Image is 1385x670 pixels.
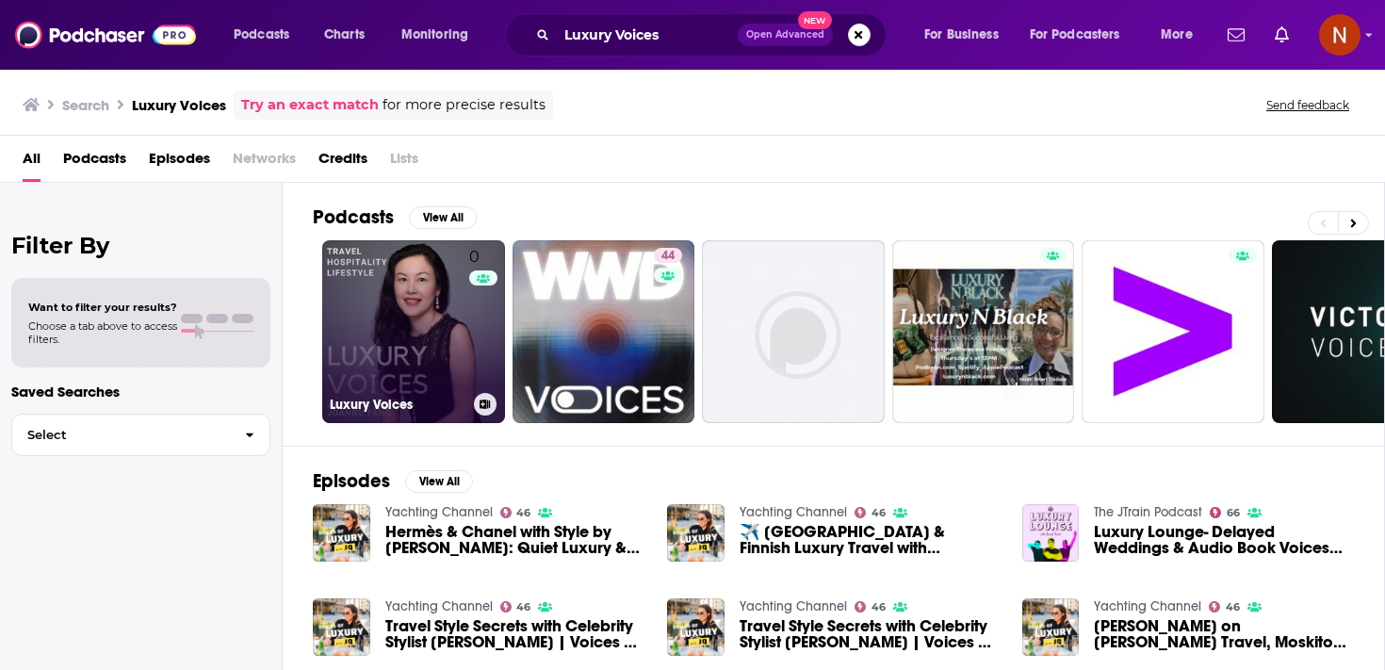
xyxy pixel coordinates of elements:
[330,397,466,413] h3: Luxury Voices
[313,504,370,562] img: Hermès & Chanel with Style by Florencia: Quiet Luxury & Viral Monochrome | Voices of Luxury
[388,20,493,50] button: open menu
[11,232,270,259] h2: Filter By
[667,598,725,656] img: Travel Style Secrets with Celebrity Stylist Tara West | Voices of Luxury with JQ
[516,603,530,612] span: 46
[313,598,370,656] img: Travel Style Secrets with Celebrity Stylist Tara West | Voices of Luxury with JQ
[28,319,177,346] span: Choose a tab above to access filters.
[1148,20,1216,50] button: open menu
[405,470,473,493] button: View All
[401,22,468,48] span: Monitoring
[28,301,177,314] span: Want to filter your results?
[1261,97,1355,113] button: Send feedback
[12,429,230,441] span: Select
[409,206,477,229] button: View All
[855,601,886,613] a: 46
[11,383,270,400] p: Saved Searches
[1227,509,1240,517] span: 66
[385,504,493,520] a: Yachting Channel
[313,469,473,493] a: EpisodesView All
[62,96,109,114] h3: Search
[1030,22,1120,48] span: For Podcasters
[1094,618,1354,650] a: Jordi Lippe on Forbes Travel, Moskito Island & Family Luxe with Pac Reve | Voices of Luxury
[740,524,1000,556] span: ✈️ [GEOGRAPHIC_DATA] & Finnish Luxury Travel with [PERSON_NAME] | Voices of Luxury
[654,248,682,263] a: 44
[318,143,367,182] a: Credits
[1220,19,1252,51] a: Show notifications dropdown
[15,17,196,53] img: Podchaser - Follow, Share and Rate Podcasts
[313,469,390,493] h2: Episodes
[1094,504,1202,520] a: The JTrain Podcast
[385,618,645,650] a: Travel Style Secrets with Celebrity Stylist Tara West | Voices of Luxury with JQ
[1267,19,1296,51] a: Show notifications dropdown
[234,22,289,48] span: Podcasts
[149,143,210,182] a: Episodes
[312,20,376,50] a: Charts
[516,509,530,517] span: 46
[740,618,1000,650] span: Travel Style Secrets with Celebrity Stylist [PERSON_NAME] | Voices of Luxury with JQ
[740,524,1000,556] a: ✈️ Helsinki Airport & Finnish Luxury Travel with Anna Tuomi | Voices of Luxury
[1094,598,1201,614] a: Yachting Channel
[1319,14,1361,56] span: Logged in as AdelNBM
[1319,14,1361,56] button: Show profile menu
[1209,601,1240,613] a: 46
[1226,603,1240,612] span: 46
[1094,524,1354,556] a: Luxury Lounge- Delayed Weddings & Audio Book Voices (@findingnimesh)
[500,507,531,518] a: 46
[557,20,738,50] input: Search podcasts, credits, & more...
[855,507,886,518] a: 46
[798,11,832,29] span: New
[740,618,1000,650] a: Travel Style Secrets with Celebrity Stylist Tara West | Voices of Luxury with JQ
[220,20,314,50] button: open menu
[1018,20,1148,50] button: open menu
[1094,618,1354,650] span: [PERSON_NAME] on [PERSON_NAME] Travel, Moskito Island & Family Luxe with Pac Reve | Voices of Luxury
[313,205,477,229] a: PodcastsView All
[469,248,497,393] div: 0
[924,22,999,48] span: For Business
[746,30,824,40] span: Open Advanced
[132,96,226,114] h3: Luxury Voices
[1022,598,1080,656] img: Jordi Lippe on Forbes Travel, Moskito Island & Family Luxe with Pac Reve | Voices of Luxury
[324,22,365,48] span: Charts
[661,247,675,266] span: 44
[740,504,847,520] a: Yachting Channel
[872,603,886,612] span: 46
[740,598,847,614] a: Yachting Channel
[1210,507,1240,518] a: 66
[11,414,270,456] button: Select
[667,504,725,562] img: ✈️ Helsinki Airport & Finnish Luxury Travel with Anna Tuomi | Voices of Luxury
[23,143,41,182] a: All
[390,143,418,182] span: Lists
[383,94,546,116] span: for more precise results
[911,20,1022,50] button: open menu
[738,24,833,46] button: Open AdvancedNew
[322,240,505,423] a: 0Luxury Voices
[241,94,379,116] a: Try an exact match
[63,143,126,182] a: Podcasts
[872,509,886,517] span: 46
[385,598,493,614] a: Yachting Channel
[523,13,904,57] div: Search podcasts, credits, & more...
[1161,22,1193,48] span: More
[500,601,531,613] a: 46
[385,618,645,650] span: Travel Style Secrets with Celebrity Stylist [PERSON_NAME] | Voices of Luxury with JQ
[1319,14,1361,56] img: User Profile
[385,524,645,556] a: Hermès & Chanel with Style by Florencia: Quiet Luxury & Viral Monochrome | Voices of Luxury
[1022,504,1080,562] img: Luxury Lounge- Delayed Weddings & Audio Book Voices (@findingnimesh)
[513,240,695,423] a: 44
[385,524,645,556] span: Hermès & Chanel with Style by [PERSON_NAME]: Quiet Luxury & Viral Monochrome | Voices of Luxury
[233,143,296,182] span: Networks
[313,205,394,229] h2: Podcasts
